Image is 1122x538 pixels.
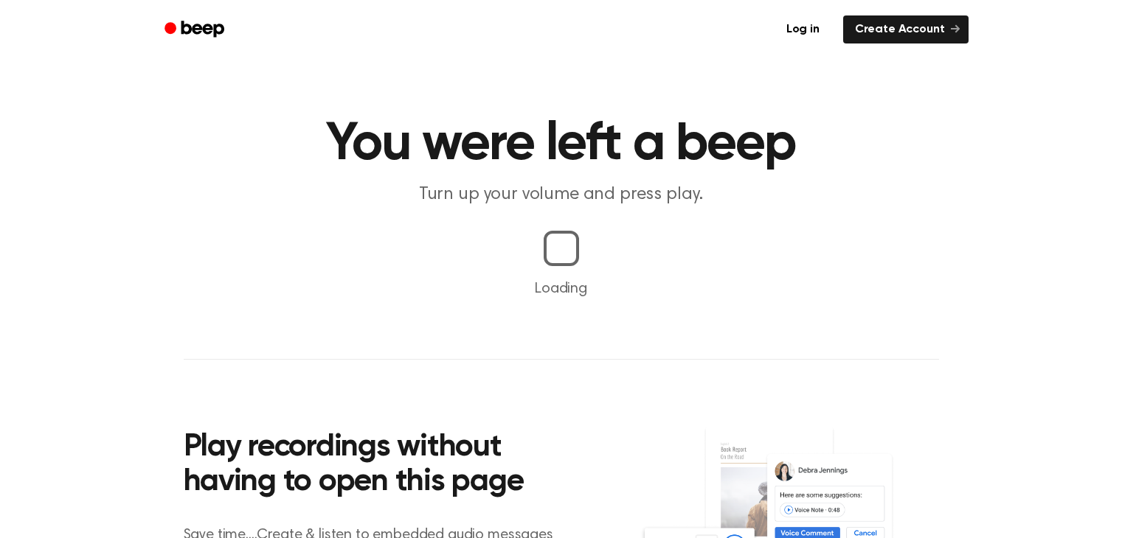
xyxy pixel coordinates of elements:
[772,13,834,46] a: Log in
[184,430,581,500] h2: Play recordings without having to open this page
[154,15,238,44] a: Beep
[278,183,845,207] p: Turn up your volume and press play.
[18,278,1104,300] p: Loading
[184,118,939,171] h1: You were left a beep
[843,15,969,43] a: Create Account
